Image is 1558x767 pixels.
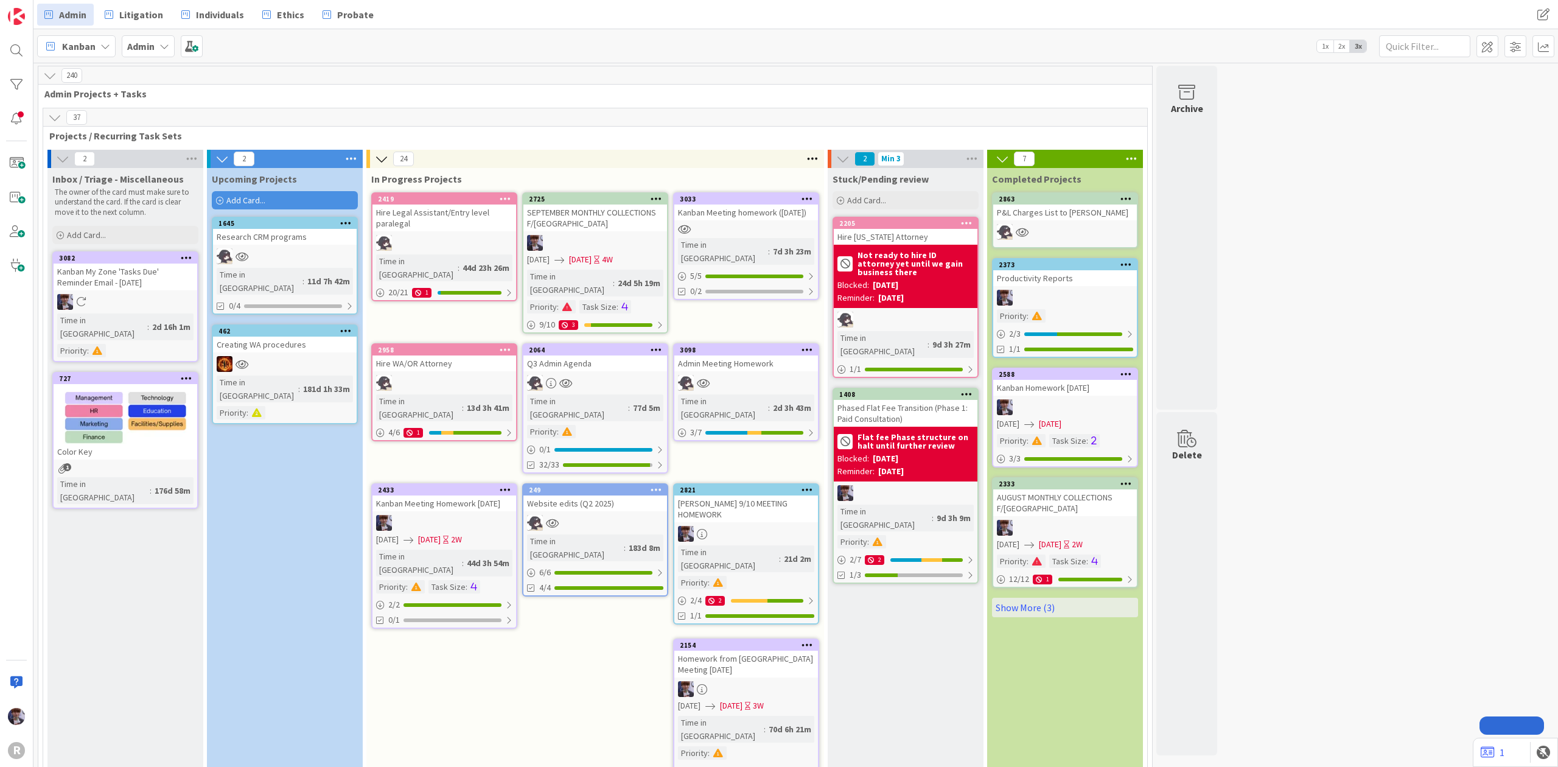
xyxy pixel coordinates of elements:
[881,156,901,162] div: Min 3
[674,526,818,542] div: ML
[226,195,265,206] span: Add Card...
[523,515,667,531] div: KN
[213,229,357,245] div: Research CRM programs
[674,425,818,440] div: 3/7
[1171,101,1203,116] div: Archive
[337,7,374,22] span: Probate
[97,4,170,26] a: Litigation
[54,373,197,460] div: 727Color Key
[934,511,974,525] div: 9d 3h 9m
[678,375,694,391] img: KN
[690,609,702,622] span: 1/1
[690,426,702,439] span: 3 / 7
[523,355,667,371] div: Q3 Admin Agenda
[997,399,1013,415] img: ML
[539,443,551,456] span: 0 / 1
[837,279,869,292] div: Blocked:
[54,264,197,290] div: Kanban My Zone 'Tasks Due' Reminder Email - [DATE]
[834,218,977,229] div: 2205
[523,496,667,511] div: Website edits (Q2 2025)
[834,229,977,245] div: Hire [US_STATE] Attorney
[834,552,977,567] div: 2/72
[680,346,818,354] div: 3098
[464,401,512,415] div: 13d 3h 41m
[1333,40,1350,52] span: 2x
[376,580,406,594] div: Priority
[678,238,768,265] div: Time in [GEOGRAPHIC_DATA]
[929,338,974,351] div: 9d 3h 27m
[927,338,929,351] span: :
[372,597,516,612] div: 2/2
[372,515,516,531] div: ML
[87,344,89,357] span: :
[690,270,702,282] span: 5 / 5
[1481,745,1504,760] a: 1
[993,489,1137,516] div: AUGUST MONTHLY COLLECTIONS F/[GEOGRAPHIC_DATA]
[615,276,663,290] div: 24d 5h 19m
[1049,434,1086,447] div: Task Size
[993,224,1137,240] div: KN
[229,299,240,312] span: 0/4
[376,254,458,281] div: Time in [GEOGRAPHIC_DATA]
[255,4,312,26] a: Ethics
[376,394,462,421] div: Time in [GEOGRAPHIC_DATA]
[372,485,516,511] div: 2433Kanban Meeting Homework [DATE]
[55,187,196,217] p: The owner of the card must make sure to understand the card. If the card is clear move it to the ...
[837,312,853,327] img: KN
[1039,538,1061,551] span: [DATE]
[768,401,770,415] span: :
[837,452,869,465] div: Blocked:
[999,370,1137,379] div: 2588
[539,318,555,331] span: 9 / 10
[527,534,624,561] div: Time in [GEOGRAPHIC_DATA]
[54,373,197,384] div: 727
[539,581,551,594] span: 4/4
[999,261,1137,269] div: 2373
[613,276,615,290] span: :
[992,598,1138,617] a: Show More (3)
[372,485,516,496] div: 2433
[523,194,667,205] div: 2725
[459,261,512,275] div: 44d 23h 26m
[376,550,462,576] div: Time in [GEOGRAPHIC_DATA]
[213,218,357,245] div: 1645Research CRM programs
[678,699,700,712] span: [DATE]
[59,7,86,22] span: Admin
[678,526,694,542] img: ML
[418,533,441,546] span: [DATE]
[372,355,516,371] div: Hire WA/OR Attorney
[372,194,516,205] div: 2419
[873,279,898,292] div: [DATE]
[523,485,667,511] div: 249Website edits (Q2 2025)
[1072,538,1083,551] div: 2W
[523,194,667,231] div: 2725SEPTEMBER MONTHLY COLLECTIONS F/[GEOGRAPHIC_DATA]
[993,194,1137,205] div: 2863
[997,290,1013,306] img: ML
[674,194,818,205] div: 3033
[674,640,818,678] div: 2154Homework from [GEOGRAPHIC_DATA] Meeting [DATE]
[837,292,875,304] div: Reminder:
[1009,327,1021,340] span: 2 / 3
[217,376,298,402] div: Time in [GEOGRAPHIC_DATA]
[770,245,814,258] div: 7d 3h 23m
[213,326,357,337] div: 462
[705,596,725,606] div: 2
[674,651,818,678] div: Homework from [GEOGRAPHIC_DATA] Meeting [DATE]
[523,442,667,457] div: 0/1
[559,320,578,330] div: 3
[1086,555,1088,568] span: :
[213,326,357,352] div: 462Creating WA procedures
[376,235,392,251] img: KN
[678,716,764,743] div: Time in [GEOGRAPHIC_DATA]
[403,428,423,438] div: 1
[213,248,357,264] div: KN
[997,434,1027,447] div: Priority
[997,538,1019,551] span: [DATE]
[119,7,163,22] span: Litigation
[523,565,667,580] div: 6/6
[997,520,1013,536] img: ML
[529,195,667,203] div: 2725
[839,390,977,399] div: 1408
[304,275,353,288] div: 11d 7h 42m
[52,173,184,185] span: Inbox / Triage - Miscellaneous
